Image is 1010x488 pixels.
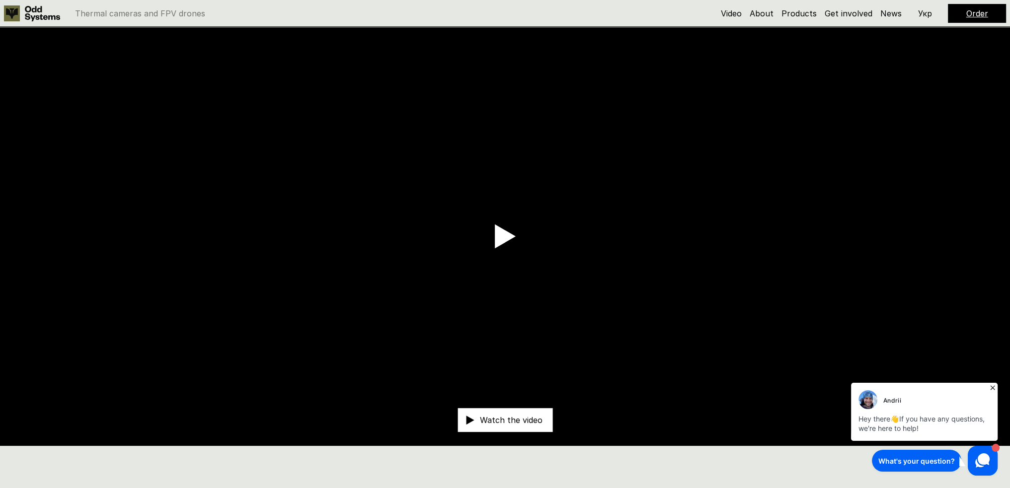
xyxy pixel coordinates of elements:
[721,8,742,18] a: Video
[750,8,774,18] a: About
[966,8,988,18] a: Order
[849,380,1000,478] iframe: HelpCrunch
[918,9,932,17] p: Укр
[880,8,902,18] a: News
[75,9,205,17] p: Thermal cameras and FPV drones
[781,8,817,18] a: Products
[825,8,872,18] a: Get involved
[480,416,543,424] p: Watch the video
